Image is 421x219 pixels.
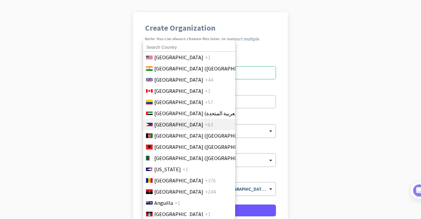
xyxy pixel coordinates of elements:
[154,98,203,106] span: [GEOGRAPHIC_DATA]
[175,199,180,207] span: +1
[154,65,257,72] span: [GEOGRAPHIC_DATA] ([GEOGRAPHIC_DATA])
[205,98,213,106] span: +57
[143,43,235,52] input: Search Country
[154,177,203,184] span: [GEOGRAPHIC_DATA]
[154,121,203,128] span: [GEOGRAPHIC_DATA]
[154,87,203,95] span: [GEOGRAPHIC_DATA]
[154,165,181,173] span: [US_STATE]
[154,143,257,151] span: [GEOGRAPHIC_DATA] ([GEOGRAPHIC_DATA])
[154,76,203,84] span: [GEOGRAPHIC_DATA]
[154,109,258,117] span: [GEOGRAPHIC_DATA] (‫الإمارات العربية المتحدة‬‎)
[205,87,210,95] span: +1
[154,53,203,61] span: [GEOGRAPHIC_DATA]
[154,154,257,162] span: [GEOGRAPHIC_DATA] (‫[GEOGRAPHIC_DATA]‬‎)
[154,210,203,218] span: [GEOGRAPHIC_DATA]
[205,76,213,84] span: +44
[154,132,257,140] span: [GEOGRAPHIC_DATA] (‫[GEOGRAPHIC_DATA]‬‎)
[205,53,210,61] span: +1
[205,188,216,196] span: +244
[205,210,210,218] span: +1
[205,121,213,128] span: +63
[154,188,203,196] span: [GEOGRAPHIC_DATA]
[183,165,188,173] span: +1
[154,199,173,207] span: Anguilla
[205,177,216,184] span: +376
